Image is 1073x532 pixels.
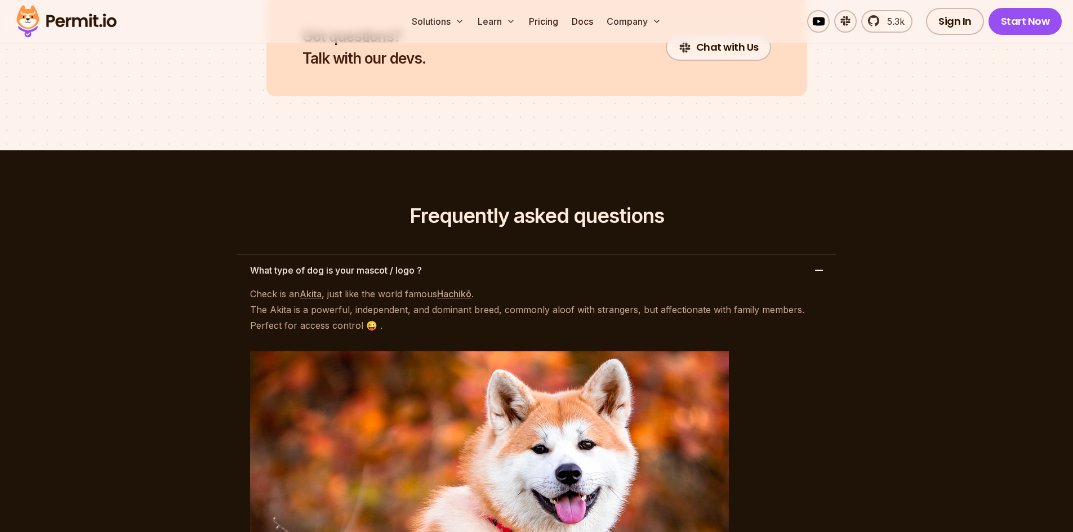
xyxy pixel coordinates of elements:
[11,2,122,41] img: Permit logo
[602,10,666,33] button: Company
[567,10,598,33] a: Docs
[989,8,1062,35] a: Start Now
[237,204,836,227] h2: Frequently asked questions
[666,34,771,61] a: Chat with Us
[880,15,905,28] span: 5.3k
[437,288,471,299] a: Hachikō
[250,263,422,277] h3: What type of dog is your mascot / logo ?
[473,10,520,33] button: Learn
[861,10,912,33] a: 5.3k
[300,288,322,299] a: Akita
[524,10,563,33] a: Pricing
[237,254,836,286] button: What type of dog is your mascot / logo ?
[926,8,984,35] a: Sign In
[302,25,426,69] h2: Talk with our devs.
[250,286,823,333] p: Check is an , just like the world famous . The Akita is a powerful, independent, and dominant bre...
[407,10,469,33] button: Solutions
